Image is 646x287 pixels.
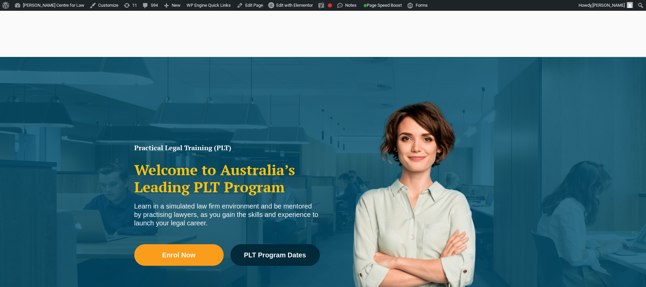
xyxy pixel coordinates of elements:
[134,244,224,266] a: Enrol Now
[162,252,196,258] span: Enrol Now
[328,3,332,7] div: Focus keyphrase not set
[244,252,306,258] span: PLT Program Dates
[230,244,320,266] a: PLT Program Dates
[134,145,320,151] h1: Practical Legal Training (PLT)
[134,202,320,227] div: Learn in a simulated law firm environment and be mentored by practising lawyers, as you gain the ...
[592,3,625,8] span: [PERSON_NAME]
[134,161,320,195] h2: Welcome to Australia’s Leading PLT Program
[276,3,313,8] span: Edit with Elementor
